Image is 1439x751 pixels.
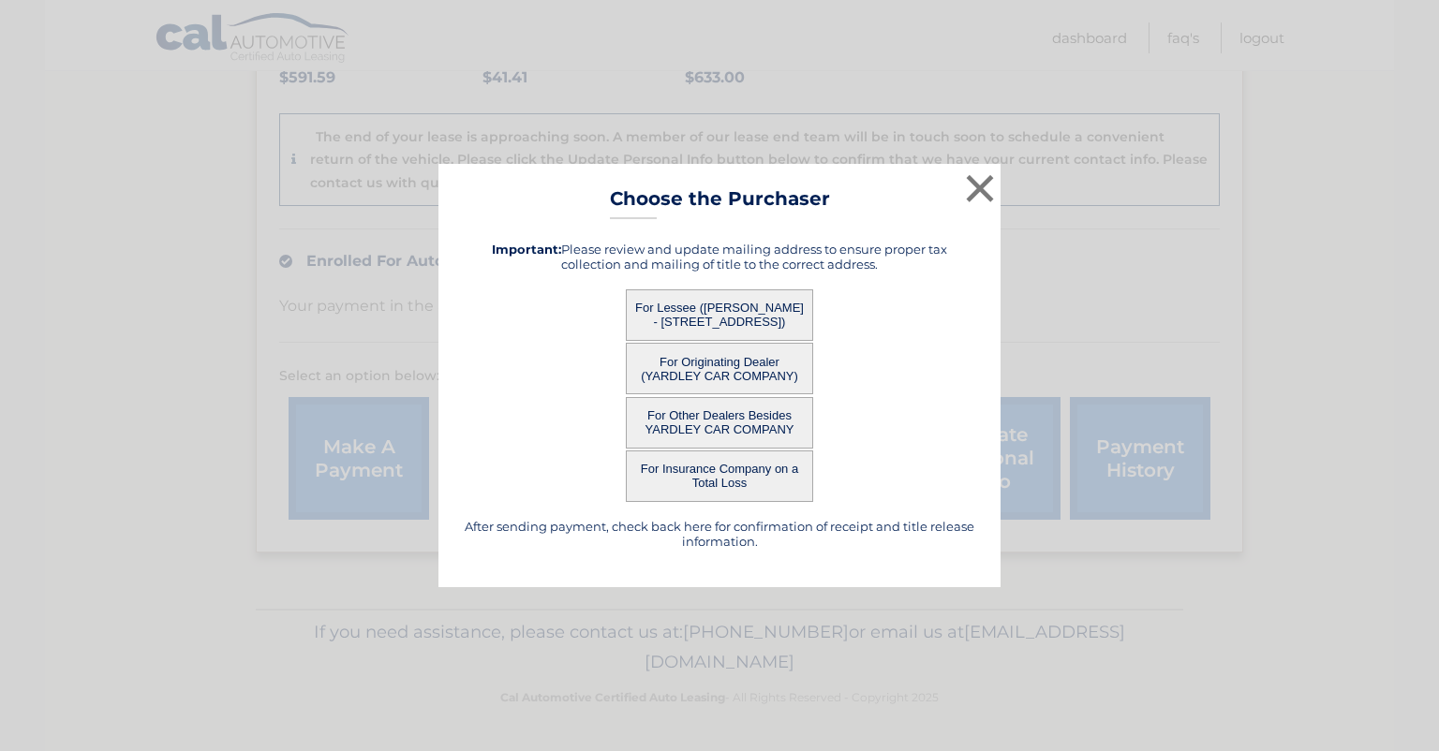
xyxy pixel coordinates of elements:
button: For Other Dealers Besides YARDLEY CAR COMPANY [626,397,813,449]
h3: Choose the Purchaser [610,187,830,220]
h5: Please review and update mailing address to ensure proper tax collection and mailing of title to ... [462,242,977,272]
button: For Originating Dealer (YARDLEY CAR COMPANY) [626,343,813,394]
button: For Lessee ([PERSON_NAME] - [STREET_ADDRESS]) [626,289,813,341]
button: For Insurance Company on a Total Loss [626,450,813,502]
strong: Important: [492,242,561,257]
button: × [961,169,999,207]
h5: After sending payment, check back here for confirmation of receipt and title release information. [462,519,977,549]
